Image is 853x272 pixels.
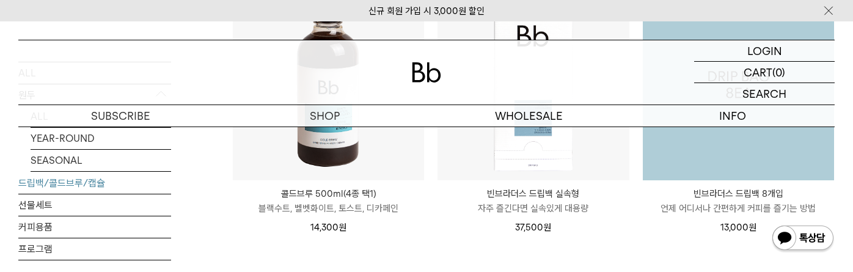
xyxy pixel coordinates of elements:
[18,238,171,259] a: 프로그램
[222,105,426,127] a: SHOP
[233,186,424,201] p: 콜드브루 500ml(4종 택1)
[772,62,785,83] p: (0)
[310,222,346,233] span: 14,300
[233,201,424,216] p: 블랙수트, 벨벳화이트, 토스트, 디카페인
[426,105,631,127] p: WHOLESALE
[543,222,551,233] span: 원
[749,222,756,233] span: 원
[31,127,171,149] a: YEAR-ROUND
[18,194,171,215] a: 선물세트
[437,201,629,216] p: 자주 즐긴다면 실속있게 대용량
[18,172,171,193] a: 드립백/콜드브루/캡슐
[771,224,835,254] img: 카카오톡 채널 1:1 채팅 버튼
[744,62,772,83] p: CART
[747,40,782,61] p: LOGIN
[339,222,346,233] span: 원
[18,105,222,127] a: SUBSCRIBE
[437,186,629,201] p: 빈브라더스 드립백 실속형
[742,83,786,105] p: SEARCH
[694,40,835,62] a: LOGIN
[437,186,629,216] a: 빈브라더스 드립백 실속형 자주 즐긴다면 실속있게 대용량
[412,62,441,83] img: 로고
[720,222,756,233] span: 13,000
[515,222,551,233] span: 37,500
[31,149,171,171] a: SEASONAL
[643,186,834,216] a: 빈브라더스 드립백 8개입 언제 어디서나 간편하게 커피를 즐기는 방법
[18,216,171,237] a: 커피용품
[233,186,424,216] a: 콜드브루 500ml(4종 택1) 블랙수트, 벨벳화이트, 토스트, 디카페인
[631,105,835,127] p: INFO
[368,6,485,17] a: 신규 회원 가입 시 3,000원 할인
[643,186,834,201] p: 빈브라더스 드립백 8개입
[643,201,834,216] p: 언제 어디서나 간편하게 커피를 즐기는 방법
[694,62,835,83] a: CART (0)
